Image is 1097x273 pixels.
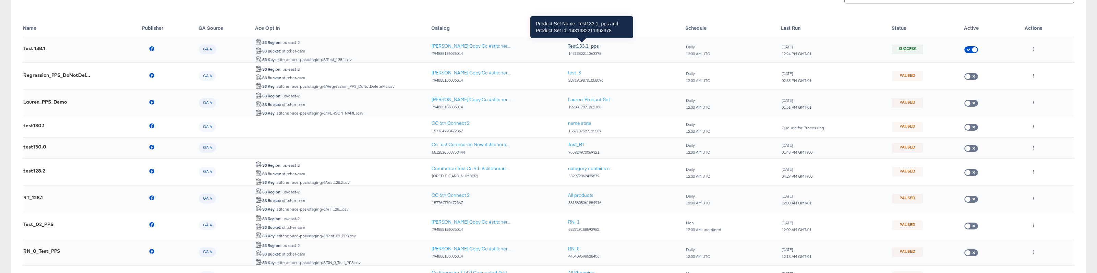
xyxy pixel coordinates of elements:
[262,198,305,203] div: stitcher-cam
[199,124,216,130] span: GA 4
[568,43,602,49] a: Test133.1_pps
[781,254,812,259] div: 12:18 AM GMT-01
[568,105,610,109] div: 1923817971362188
[432,227,510,232] div: 794888186036014
[686,105,711,110] div: 12:00 AM UTC
[686,201,711,205] div: 12:00 AM UTC
[199,145,216,151] span: GA 4
[262,171,305,176] div: stitcher-cam
[262,243,281,248] strong: S3 Region:
[892,45,923,54] div: Success
[568,246,600,252] a: RN_0
[781,51,812,56] div: 12:24 PM GMT-01
[686,150,711,155] div: 12:00 AM UTC
[686,51,711,56] div: 12:00 AM UTC
[262,260,276,265] strong: S3 Key:
[568,120,591,127] div: name state
[568,227,600,232] div: 538719188592982
[892,194,923,203] div: Paused
[262,180,350,185] div: stitcher-ace-pps/staging/6/test128.2.csv
[262,48,281,54] strong: S3 Bucket:
[686,174,711,179] div: 12:00 AM UTC
[432,78,510,83] div: 794888186036014
[262,163,281,168] strong: S3 Region:
[781,126,824,130] div: Queued for Processing
[686,167,711,172] div: Daily
[262,93,281,98] strong: S3 Region:
[781,221,812,225] div: [DATE]
[568,24,685,31] div: Product Set
[199,169,216,175] span: GA 4
[432,51,510,56] div: 794888186036014
[142,24,198,31] div: Publisher
[262,216,281,221] strong: S3 Region:
[432,150,510,155] div: 5512820588753444
[432,43,510,49] div: [PERSON_NAME] Copy Cc #stitcherads #product-catalog #keep
[781,24,892,31] div: Last Run
[568,254,600,259] div: 445409598528406
[568,165,610,172] a: category contains c
[568,120,602,127] a: name state
[262,206,276,212] strong: S3 Key:
[686,227,722,232] div: 12:00 AM undefined
[432,120,470,127] a: CC 6th Connect 2
[892,167,923,177] div: Paused
[781,227,812,232] div: 12:09 AM GMT-01
[781,71,812,76] div: [DATE]
[262,102,305,107] div: stitcher-cam
[262,243,300,248] div: us-east-2
[568,96,610,103] a: Lauren-Product-Set
[262,110,276,116] strong: S3 Key:
[781,247,812,252] div: [DATE]
[781,167,813,172] div: [DATE]
[262,252,305,257] div: stitcher-cam
[781,150,813,155] div: 01:48 PM GMT+00
[568,150,600,155] div: 755924970069321
[432,105,510,109] div: 794888186036014
[23,144,46,150] div: test130.0
[262,189,281,194] strong: S3 Region:
[568,192,602,199] a: All products
[892,98,923,108] div: Paused
[432,246,510,252] a: [PERSON_NAME] Copy Cc #stitcherads #product-catalog #keep
[686,78,711,83] div: 12:00 AM UTC
[686,247,711,252] div: Daily
[262,84,395,89] div: stitcher-ace-pps/staging/6/Regression_PPS_DoNotDeletePlz.csv
[199,47,216,52] span: GA 4
[892,71,923,81] div: Paused
[23,72,92,78] div: Regression_PPS_DoNotDeletePlz
[23,123,45,128] div: test130.1
[23,24,142,31] div: Name
[262,216,300,221] div: us-east-2
[432,200,470,205] div: 157764770472367
[262,102,281,107] strong: S3 Bucket:
[199,73,216,79] span: GA 4
[568,219,600,225] a: RN_1
[568,246,580,252] div: RN_0
[262,207,349,212] div: stitcher-ace-pps/staging/6/RT_128.1.csv
[262,75,281,80] strong: S3 Bucket:
[262,57,352,62] div: stitcher-ace-pps/staging/6/Test_138.1.csv
[23,248,60,254] div: RN_0_Test_PPS
[432,192,470,199] a: CC 6th Connect 2
[262,67,281,72] strong: S3 Region:
[568,141,600,148] a: Test_RT
[892,122,923,132] div: Paused
[262,234,356,238] div: stitcher-ace-pps/staging/6/Test_02_PPS.csv
[432,129,470,133] div: 157764770472367
[432,70,510,76] a: [PERSON_NAME] Copy Cc #stitcherads #product-catalog #keep
[686,254,711,259] div: 12:00 AM UTC
[568,78,604,83] div: 28719198701058096
[262,190,300,194] div: us-east-2
[781,45,812,49] div: [DATE]
[686,98,711,103] div: Daily
[262,225,305,230] div: stitcher-cam
[262,251,281,257] strong: S3 Bucket:
[199,196,216,201] span: GA 4
[432,141,510,148] a: Cc Test Commerce New #stitcherads #product-catalog #keep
